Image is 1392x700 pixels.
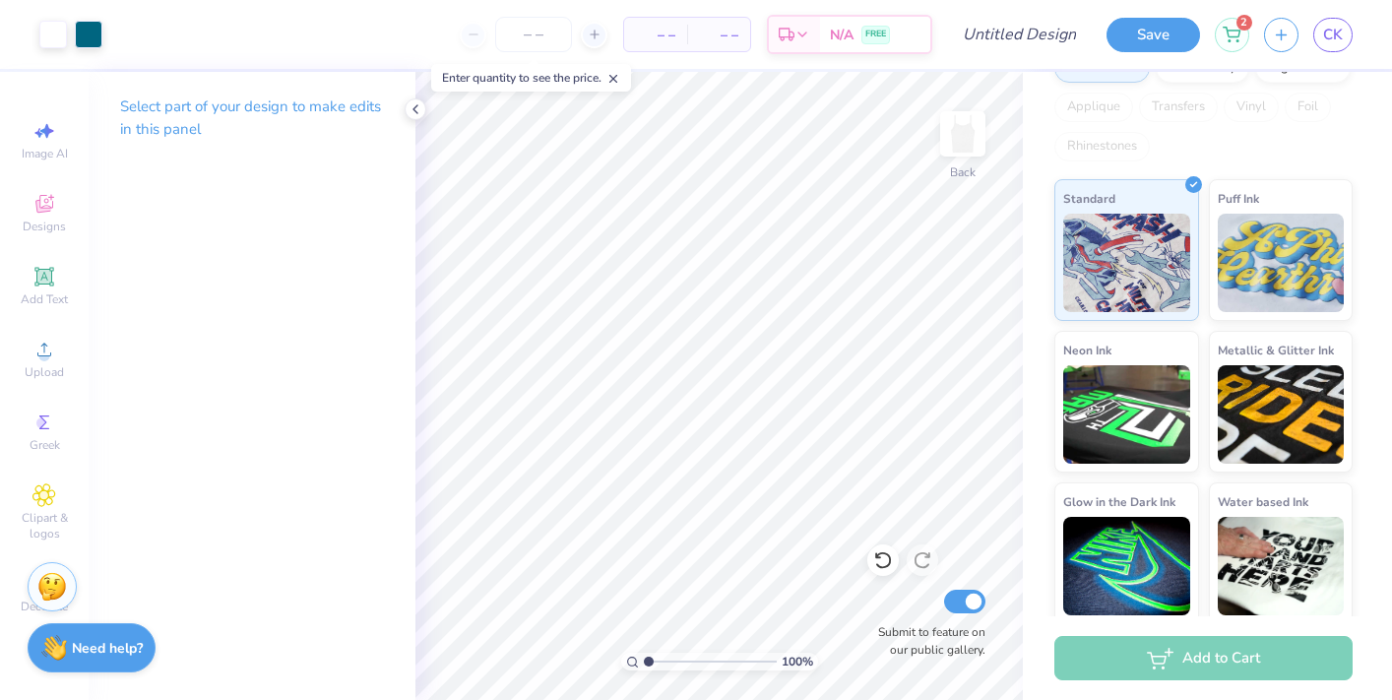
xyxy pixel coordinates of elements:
span: Metallic & Glitter Ink [1218,340,1334,360]
strong: Need help? [72,639,143,658]
span: Image AI [22,146,68,161]
img: Glow in the Dark Ink [1063,517,1190,615]
img: Puff Ink [1218,214,1345,312]
span: 100 % [782,653,813,670]
span: – – [636,25,675,45]
div: Enter quantity to see the price. [431,64,631,92]
label: Submit to feature on our public gallery. [867,623,985,659]
button: Save [1107,18,1200,52]
div: Foil [1285,93,1331,122]
img: Neon Ink [1063,365,1190,464]
img: Standard [1063,214,1190,312]
img: Metallic & Glitter Ink [1218,365,1345,464]
span: FREE [865,28,886,41]
span: Greek [30,437,60,453]
span: 2 [1236,15,1252,31]
span: Standard [1063,188,1115,209]
span: Clipart & logos [10,510,79,541]
span: Upload [25,364,64,380]
div: Back [950,163,976,181]
span: Water based Ink [1218,491,1308,512]
span: CK [1323,24,1343,46]
span: Add Text [21,291,68,307]
span: Neon Ink [1063,340,1111,360]
p: Select part of your design to make edits in this panel [120,95,384,141]
img: Water based Ink [1218,517,1345,615]
input: – – [495,17,572,52]
a: CK [1313,18,1353,52]
div: Applique [1054,93,1133,122]
div: Transfers [1139,93,1218,122]
span: – – [699,25,738,45]
div: Vinyl [1224,93,1279,122]
span: Designs [23,219,66,234]
div: Rhinestones [1054,132,1150,161]
span: Glow in the Dark Ink [1063,491,1175,512]
span: Decorate [21,599,68,614]
span: N/A [830,25,854,45]
input: Untitled Design [947,15,1092,54]
img: Back [943,114,982,154]
span: Puff Ink [1218,188,1259,209]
